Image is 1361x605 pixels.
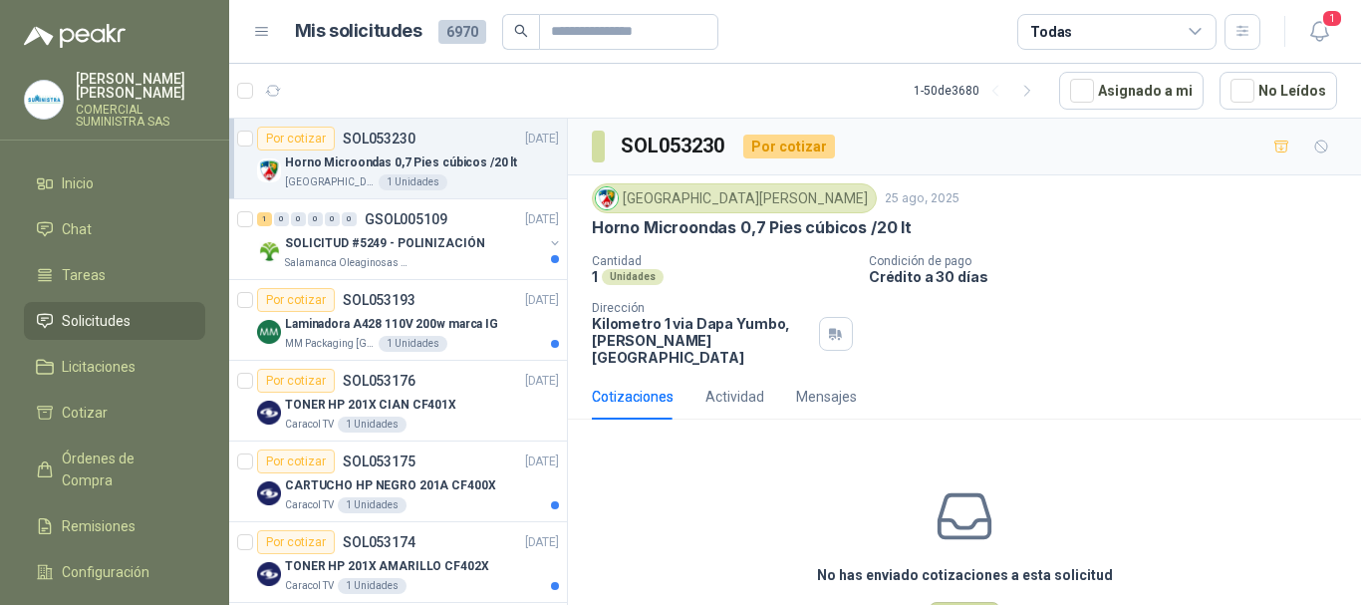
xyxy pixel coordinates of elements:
[379,174,447,190] div: 1 Unidades
[365,212,447,226] p: GSOL005109
[257,288,335,312] div: Por cotizar
[743,135,835,158] div: Por cotizar
[438,20,486,44] span: 6970
[285,396,456,415] p: TONER HP 201X CIAN CF401X
[914,75,1043,107] div: 1 - 50 de 3680
[295,17,422,46] h1: Mis solicitudes
[62,310,131,332] span: Solicitudes
[343,454,415,468] p: SOL053175
[229,442,567,522] a: Por cotizarSOL053175[DATE] Company LogoCARTUCHO HP NEGRO 201A CF400XCaracol TV1 Unidades
[285,174,375,190] p: [GEOGRAPHIC_DATA][PERSON_NAME]
[525,210,559,229] p: [DATE]
[24,302,205,340] a: Solicitudes
[1030,21,1072,43] div: Todas
[869,254,1353,268] p: Condición de pago
[592,254,853,268] p: Cantidad
[24,210,205,248] a: Chat
[796,386,857,408] div: Mensajes
[592,183,877,213] div: [GEOGRAPHIC_DATA][PERSON_NAME]
[885,189,959,208] p: 25 ago, 2025
[338,578,407,594] div: 1 Unidades
[285,315,498,334] p: Laminadora A428 110V 200w marca IG
[525,533,559,552] p: [DATE]
[257,158,281,182] img: Company Logo
[592,386,674,408] div: Cotizaciones
[257,239,281,263] img: Company Logo
[285,336,375,352] p: MM Packaging [GEOGRAPHIC_DATA]
[24,394,205,432] a: Cotizar
[257,212,272,226] div: 1
[1321,9,1343,28] span: 1
[596,187,618,209] img: Company Logo
[343,293,415,307] p: SOL053193
[1059,72,1204,110] button: Asignado a mi
[257,401,281,425] img: Company Logo
[308,212,323,226] div: 0
[24,348,205,386] a: Licitaciones
[343,374,415,388] p: SOL053176
[257,369,335,393] div: Por cotizar
[343,132,415,146] p: SOL053230
[24,553,205,591] a: Configuración
[285,234,484,253] p: SOLICITUD #5249 - POLINIZACIÓN
[229,119,567,199] a: Por cotizarSOL053230[DATE] Company LogoHorno Microondas 0,7 Pies cúbicos /20 lt[GEOGRAPHIC_DATA][...
[1301,14,1337,50] button: 1
[602,269,664,285] div: Unidades
[338,417,407,433] div: 1 Unidades
[285,578,334,594] p: Caracol TV
[379,336,447,352] div: 1 Unidades
[257,562,281,586] img: Company Logo
[285,153,517,172] p: Horno Microondas 0,7 Pies cúbicos /20 lt
[525,372,559,391] p: [DATE]
[62,402,108,424] span: Cotizar
[869,268,1353,285] p: Crédito a 30 días
[274,212,289,226] div: 0
[338,497,407,513] div: 1 Unidades
[62,264,106,286] span: Tareas
[62,356,136,378] span: Licitaciones
[24,256,205,294] a: Tareas
[76,72,205,100] p: [PERSON_NAME] [PERSON_NAME]
[285,497,334,513] p: Caracol TV
[257,207,563,271] a: 1 0 0 0 0 0 GSOL005109[DATE] Company LogoSOLICITUD #5249 - POLINIZACIÓNSalamanca Oleaginosas SAS
[592,301,811,315] p: Dirección
[62,448,186,491] span: Órdenes de Compra
[257,450,335,473] div: Por cotizar
[257,320,281,344] img: Company Logo
[291,212,306,226] div: 0
[24,440,205,499] a: Órdenes de Compra
[592,217,912,238] p: Horno Microondas 0,7 Pies cúbicos /20 lt
[525,130,559,149] p: [DATE]
[525,291,559,310] p: [DATE]
[621,131,727,161] h3: SOL053230
[285,557,489,576] p: TONER HP 201X AMARILLO CF402X
[325,212,340,226] div: 0
[525,453,559,471] p: [DATE]
[76,104,205,128] p: COMERCIAL SUMINISTRA SAS
[705,386,764,408] div: Actividad
[592,268,598,285] p: 1
[592,315,811,366] p: Kilometro 1 via Dapa Yumbo , [PERSON_NAME][GEOGRAPHIC_DATA]
[257,530,335,554] div: Por cotizar
[257,481,281,505] img: Company Logo
[62,218,92,240] span: Chat
[25,81,63,119] img: Company Logo
[229,522,567,603] a: Por cotizarSOL053174[DATE] Company LogoTONER HP 201X AMARILLO CF402XCaracol TV1 Unidades
[343,535,415,549] p: SOL053174
[24,24,126,48] img: Logo peakr
[285,255,410,271] p: Salamanca Oleaginosas SAS
[62,172,94,194] span: Inicio
[285,417,334,433] p: Caracol TV
[24,164,205,202] a: Inicio
[229,361,567,442] a: Por cotizarSOL053176[DATE] Company LogoTONER HP 201X CIAN CF401XCaracol TV1 Unidades
[817,564,1113,586] h3: No has enviado cotizaciones a esta solicitud
[514,24,528,38] span: search
[62,561,149,583] span: Configuración
[24,507,205,545] a: Remisiones
[285,476,496,495] p: CARTUCHO HP NEGRO 201A CF400X
[1220,72,1337,110] button: No Leídos
[229,280,567,361] a: Por cotizarSOL053193[DATE] Company LogoLaminadora A428 110V 200w marca IGMM Packaging [GEOGRAPHIC...
[342,212,357,226] div: 0
[62,515,136,537] span: Remisiones
[257,127,335,151] div: Por cotizar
